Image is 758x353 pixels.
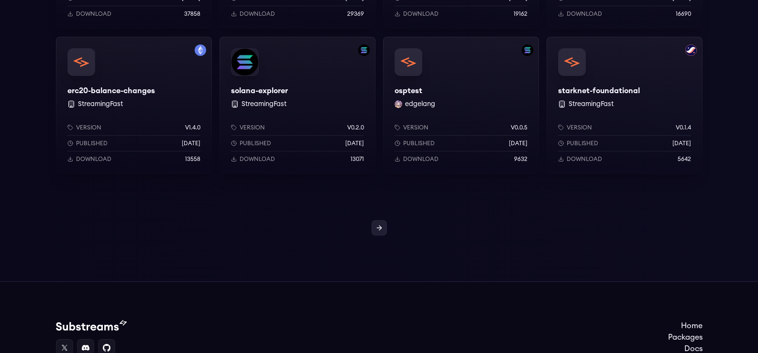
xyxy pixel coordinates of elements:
p: Download [240,10,275,18]
button: edgelang [405,99,435,109]
p: [DATE] [509,139,527,147]
img: Filter by mainnet network [195,44,206,56]
button: StreamingFast [242,99,286,109]
p: 16690 [676,10,691,18]
p: [DATE] [182,139,200,147]
p: 37858 [184,10,200,18]
p: Published [567,139,598,147]
p: v0.2.0 [347,124,364,131]
p: Version [567,124,592,131]
img: Filter by solana network [522,44,533,56]
p: Published [240,139,271,147]
img: Filter by starknet network [685,44,697,56]
p: 19162 [514,10,527,18]
p: v0.1.4 [676,124,691,131]
p: Download [403,10,439,18]
button: StreamingFast [569,99,614,109]
p: Download [567,10,602,18]
p: Version [76,124,101,131]
p: v0.0.5 [511,124,527,131]
img: Substream's logo [56,320,127,332]
p: Version [403,124,428,131]
p: Published [76,139,108,147]
img: Filter by solana network [358,44,370,56]
button: StreamingFast [78,99,123,109]
p: 13558 [185,155,200,163]
p: Version [240,124,265,131]
p: Download [403,155,439,163]
a: Home [668,320,703,332]
p: [DATE] [672,139,691,147]
a: Filter by starknet networkstarknet-foundationalstarknet-foundational StreamingFastVersionv0.1.4Pu... [547,37,703,174]
p: 5642 [678,155,691,163]
p: v1.4.0 [185,124,200,131]
p: Download [76,155,111,163]
p: Download [567,155,602,163]
p: Download [240,155,275,163]
a: Packages [668,332,703,343]
p: 29369 [347,10,364,18]
p: 9632 [514,155,527,163]
a: Filter by mainnet networkerc20-balance-changeserc20-balance-changes StreamingFastVersionv1.4.0Pub... [56,37,212,174]
p: [DATE] [345,139,364,147]
a: Filter by solana networkosptestosptestedgelang edgelangVersionv0.0.5Published[DATE]Download9632 [383,37,539,174]
p: Download [76,10,111,18]
p: Published [403,139,435,147]
p: 13071 [351,155,364,163]
a: Filter by solana networksolana-explorersolana-explorer StreamingFastVersionv0.2.0Published[DATE]D... [220,37,375,174]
